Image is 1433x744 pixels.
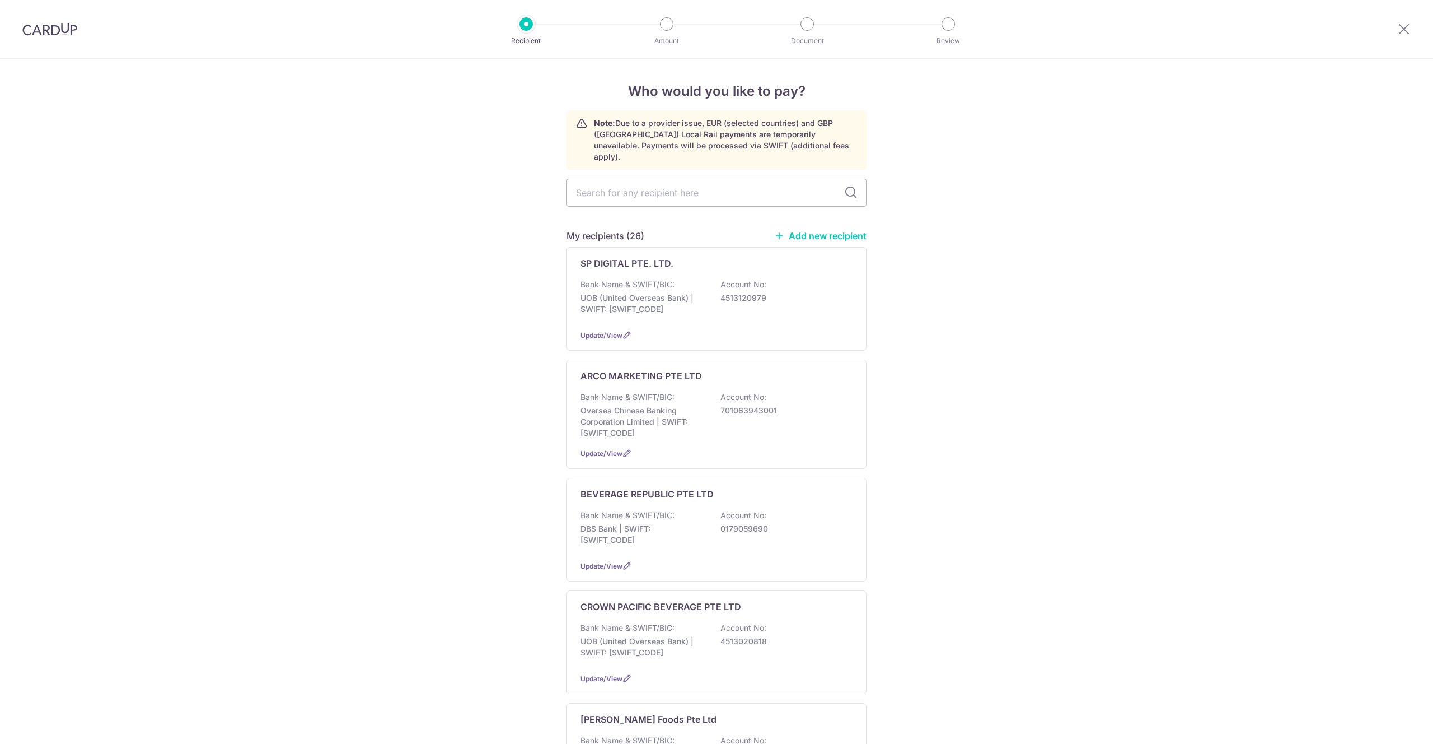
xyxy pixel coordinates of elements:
p: 4513020818 [720,636,846,647]
p: Bank Name & SWIFT/BIC: [580,392,675,403]
p: 4513120979 [720,292,846,304]
a: Update/View [580,675,622,683]
p: Account No: [720,510,766,521]
p: Bank Name & SWIFT/BIC: [580,510,675,521]
p: Account No: [720,279,766,290]
img: CardUp [22,22,77,36]
p: 0179059690 [720,523,846,534]
a: Update/View [580,562,622,570]
p: Amount [625,35,708,46]
h5: My recipients (26) [566,229,644,243]
p: SP DIGITAL PTE. LTD. [580,257,673,270]
p: Due to a provider issue, EUR (selected countries) and GBP ([GEOGRAPHIC_DATA]) Local Rail payments... [594,118,857,162]
p: Document [766,35,849,46]
p: Recipient [485,35,568,46]
p: Bank Name & SWIFT/BIC: [580,622,675,634]
p: 701063943001 [720,405,846,416]
h4: Who would you like to pay? [566,81,867,101]
p: Review [907,35,990,46]
p: Account No: [720,392,766,403]
a: Update/View [580,331,622,340]
p: Oversea Chinese Banking Corporation Limited | SWIFT: [SWIFT_CODE] [580,405,706,439]
p: UOB (United Overseas Bank) | SWIFT: [SWIFT_CODE] [580,636,706,658]
p: Account No: [720,622,766,634]
p: UOB (United Overseas Bank) | SWIFT: [SWIFT_CODE] [580,292,706,315]
p: DBS Bank | SWIFT: [SWIFT_CODE] [580,523,706,546]
p: BEVERAGE REPUBLIC PTE LTD [580,487,714,501]
p: Bank Name & SWIFT/BIC: [580,279,675,290]
a: Add new recipient [774,230,867,241]
p: ARCO MARKETING PTE LTD [580,369,702,383]
a: Update/View [580,449,622,458]
p: [PERSON_NAME] Foods Pte Ltd [580,713,716,726]
p: CROWN PACIFIC BEVERAGE PTE LTD [580,600,741,613]
strong: Note: [594,118,615,128]
input: Search for any recipient here [566,179,867,207]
